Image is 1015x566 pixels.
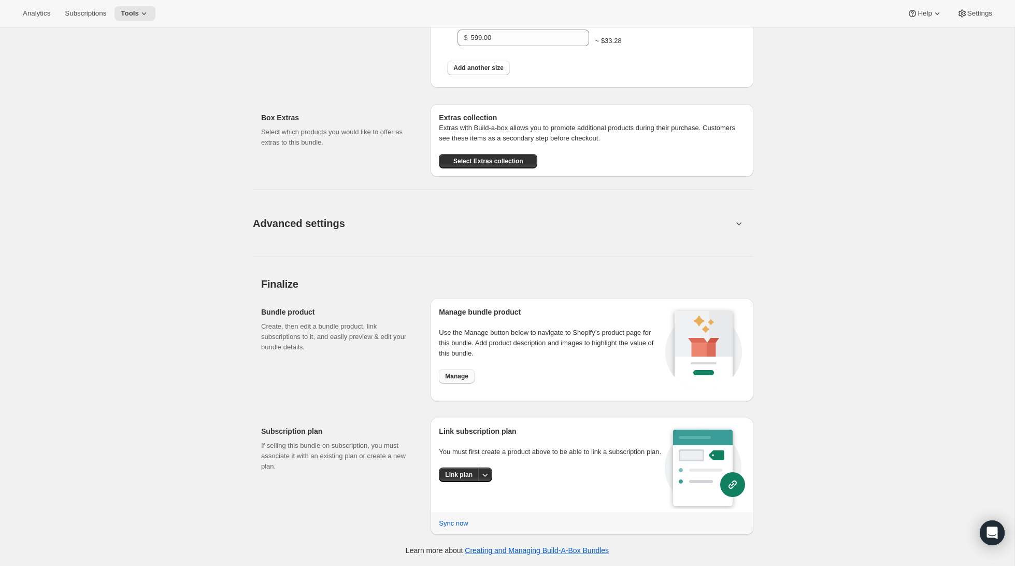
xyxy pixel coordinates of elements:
span: Subscriptions [65,9,106,18]
p: Select which products you would like to offer as extras to this bundle. [261,127,414,148]
button: Manage [439,369,475,384]
a: Creating and Managing Build-A-Box Bundles [465,546,609,555]
span: Link plan [445,471,473,479]
button: More actions [478,468,492,482]
span: Help [918,9,932,18]
h2: Finalize [261,278,753,290]
button: Sync now [433,515,474,532]
button: Settings [951,6,998,21]
p: Learn more about [406,545,609,556]
button: Tools [115,6,155,21]
button: Subscriptions [59,6,112,21]
h6: Extras collection [439,112,745,123]
p: You must first create a product above to be able to link a subscription plan. [439,447,665,457]
input: 10.00 [471,30,574,46]
div: Open Intercom Messenger [980,520,1005,545]
h2: Manage bundle product [439,307,662,317]
button: Link plan [439,468,479,482]
h2: Subscription plan [261,426,414,436]
span: Select Extras collection [453,157,523,165]
button: Advanced settings [247,203,739,243]
p: If selling this bundle on subscription, you must associate it with an existing plan or create a n... [261,441,414,472]
span: Sync now [439,518,468,529]
span: Tools [121,9,139,18]
span: Analytics [23,9,50,18]
div: ~ $33.28 [595,36,726,46]
h2: Link subscription plan [439,426,665,436]
span: Settings [967,9,992,18]
span: Add another size [453,64,504,72]
h2: Bundle product [261,307,414,317]
span: Advanced settings [253,215,345,232]
h2: Box Extras [261,112,414,123]
p: Create, then edit a bundle product, link subscriptions to it, and easily preview & edit your bund... [261,321,414,352]
button: Add another size [447,61,510,75]
button: Analytics [17,6,56,21]
button: Help [901,6,948,21]
span: Manage [445,372,468,380]
p: Use the Manage button below to navigate to Shopify’s product page for this bundle. Add product de... [439,328,662,359]
span: $ [464,34,467,41]
button: Select Extras collection [439,154,537,168]
p: Extras with Build-a-box allows you to promote additional products during their purchase. Customer... [439,123,745,144]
